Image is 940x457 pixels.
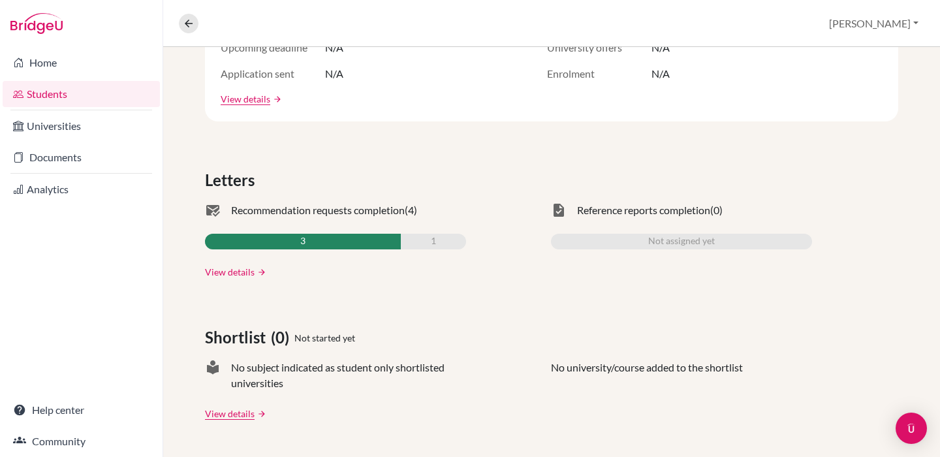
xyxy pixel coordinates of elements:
[205,168,260,192] span: Letters
[10,13,63,34] img: Bridge-U
[651,40,670,55] span: N/A
[231,202,405,218] span: Recommendation requests completion
[3,81,160,107] a: Students
[651,66,670,82] span: N/A
[896,413,927,444] div: Open Intercom Messenger
[205,265,255,279] a: View details
[648,234,715,249] span: Not assigned yet
[271,326,294,349] span: (0)
[231,360,466,391] span: No subject indicated as student only shortlisted universities
[255,409,266,418] a: arrow_forward
[405,202,417,218] span: (4)
[551,202,567,218] span: task
[221,92,270,106] a: View details
[294,331,355,345] span: Not started yet
[255,268,266,277] a: arrow_forward
[547,40,651,55] span: University offers
[270,95,282,104] a: arrow_forward
[300,234,305,249] span: 3
[823,11,924,36] button: [PERSON_NAME]
[431,234,436,249] span: 1
[577,202,710,218] span: Reference reports completion
[547,66,651,82] span: Enrolment
[325,40,343,55] span: N/A
[3,176,160,202] a: Analytics
[3,428,160,454] a: Community
[3,50,160,76] a: Home
[325,66,343,82] span: N/A
[205,202,221,218] span: mark_email_read
[551,360,743,391] p: No university/course added to the shortlist
[221,66,325,82] span: Application sent
[205,360,221,391] span: local_library
[710,202,723,218] span: (0)
[3,397,160,423] a: Help center
[205,326,271,349] span: Shortlist
[221,40,325,55] span: Upcoming deadline
[205,407,255,420] a: View details
[3,144,160,170] a: Documents
[3,113,160,139] a: Universities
